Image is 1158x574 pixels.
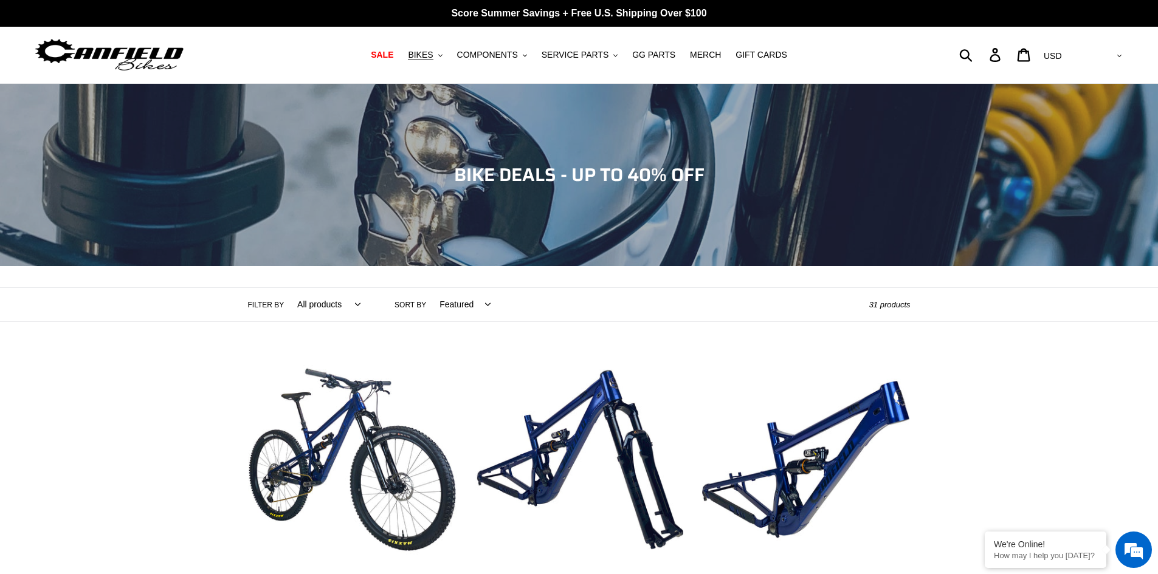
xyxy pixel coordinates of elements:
a: SALE [365,47,399,63]
span: MERCH [690,50,721,60]
a: GIFT CARDS [729,47,793,63]
span: SERVICE PARTS [542,50,608,60]
div: We're Online! [994,539,1097,549]
p: How may I help you today? [994,551,1097,560]
button: BIKES [402,47,448,63]
input: Search [966,41,997,68]
span: BIKE DEALS - UP TO 40% OFF [454,160,705,189]
label: Filter by [248,299,284,310]
a: GG PARTS [626,47,681,63]
span: 31 products [869,300,911,309]
span: GG PARTS [632,50,675,60]
button: COMPONENTS [451,47,533,63]
a: MERCH [684,47,727,63]
span: COMPONENTS [457,50,518,60]
button: SERVICE PARTS [536,47,624,63]
span: BIKES [408,50,433,60]
label: Sort by [395,299,426,310]
span: SALE [371,50,393,60]
span: GIFT CARDS [736,50,787,60]
img: Canfield Bikes [33,36,185,74]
